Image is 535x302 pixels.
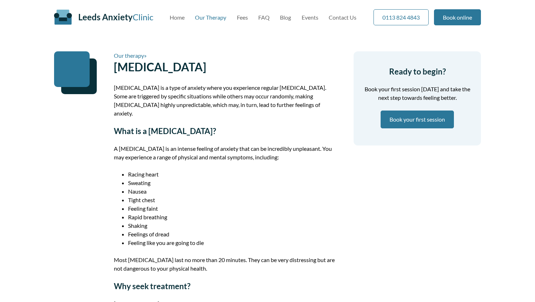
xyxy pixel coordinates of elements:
[258,14,270,21] a: FAQ
[434,9,481,25] a: Book online
[280,14,291,21] a: Blog
[78,12,153,22] a: Leeds AnxietyClinic
[329,14,356,21] a: Contact Us
[114,126,337,136] h2: What is a [MEDICAL_DATA]?
[128,230,337,239] li: Feelings of dread
[381,111,454,128] a: Book your first session
[128,239,337,247] li: Feeling like you are going to die
[374,9,429,25] a: 0113 824 4843
[128,187,337,196] li: Nausea
[362,67,472,76] h2: Ready to begin?
[128,170,337,179] li: Racing heart
[114,144,337,162] p: A [MEDICAL_DATA] is an intense feeling of anxiety that can be incredibly unpleasant. You may expe...
[114,51,337,60] p: »
[302,14,318,21] a: Events
[237,14,248,21] a: Fees
[128,204,337,213] li: Feeling faint
[128,196,337,204] li: Tight chest
[128,179,337,187] li: Sweating
[114,256,337,273] p: Most [MEDICAL_DATA] last no more than 20 minutes. They can be very distressing but are not danger...
[362,85,472,102] p: Book your first session [DATE] and take the next step towards feeling better.
[114,52,144,59] a: Our therapy
[114,83,337,118] p: [MEDICAL_DATA] is a type of anxiety where you experience regular [MEDICAL_DATA]. Some are trigger...
[114,281,337,291] h2: Why seek treatment?
[78,12,133,22] span: Leeds Anxiety
[114,60,337,74] h1: [MEDICAL_DATA]
[128,213,337,221] li: Rapid breathing
[195,14,226,21] a: Our Therapy
[128,221,337,230] li: Shaking
[170,14,185,21] a: Home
